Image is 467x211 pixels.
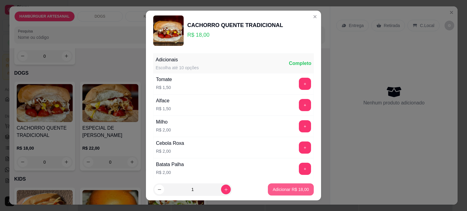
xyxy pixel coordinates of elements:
div: Completo [289,60,311,67]
button: add [299,141,311,154]
p: Adicionar R$ 18,00 [273,186,309,192]
div: Alface [156,97,171,104]
button: add [299,99,311,111]
p: R$ 2,00 [156,169,184,175]
div: Tomate [156,76,172,83]
p: R$ 18,00 [187,31,283,39]
div: Escolha até 10 opções [156,65,199,71]
button: Close [310,12,320,22]
img: product-image [153,15,184,46]
p: R$ 2,00 [156,127,171,133]
button: add [299,163,311,175]
button: add [299,120,311,132]
div: CACHORRO QUENTE TRADICIONAL [187,21,283,29]
div: Milho [156,118,171,126]
button: Adicionar R$ 18,00 [268,183,314,196]
button: add [299,78,311,90]
div: Adicionais [156,56,199,63]
div: Batata Palha [156,161,184,168]
p: R$ 1,50 [156,106,171,112]
div: Cebola Roxa [156,140,184,147]
p: R$ 1,50 [156,84,172,90]
button: increase-product-quantity [221,185,231,194]
button: decrease-product-quantity [154,185,164,194]
p: R$ 2,00 [156,148,184,154]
